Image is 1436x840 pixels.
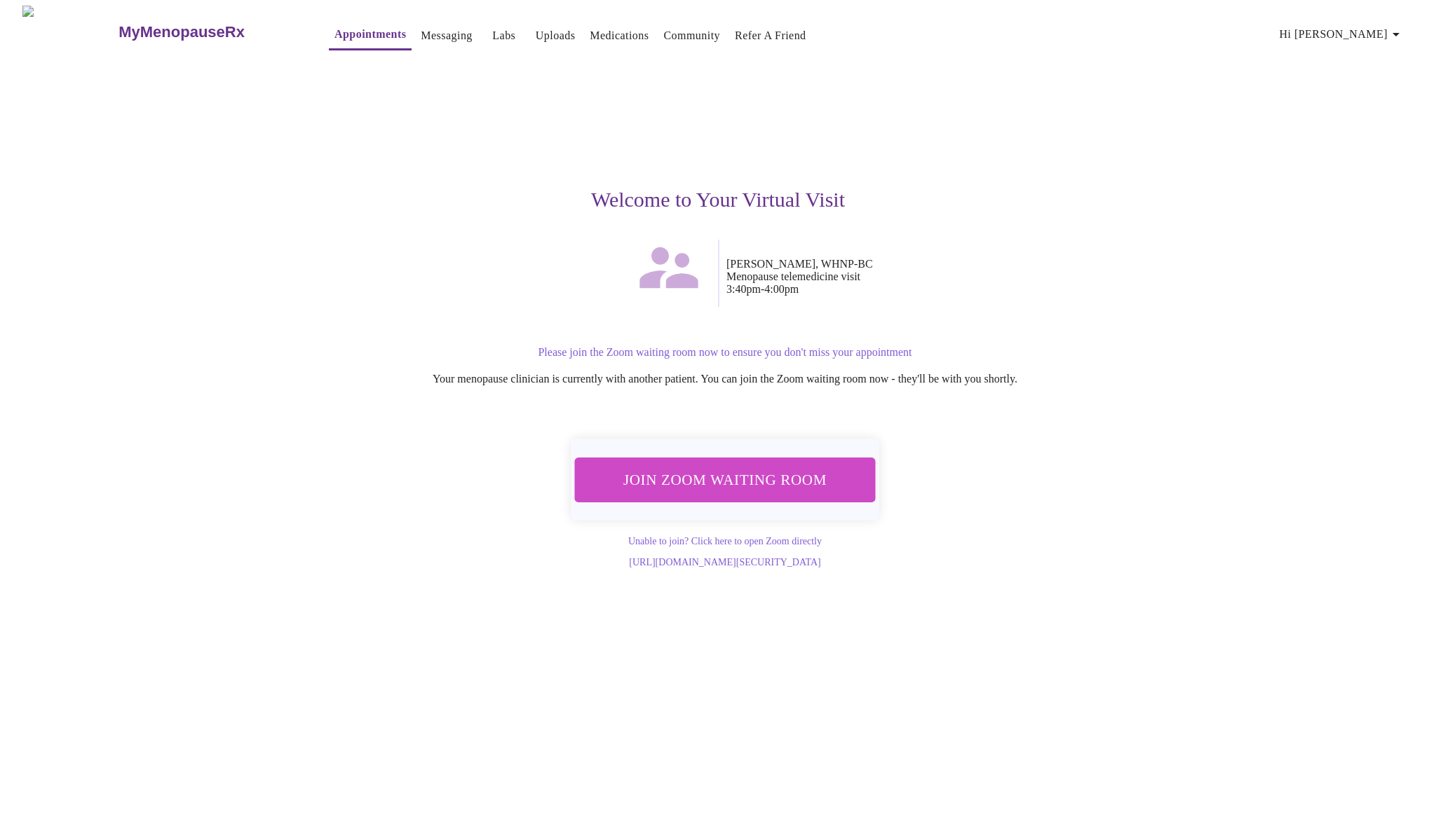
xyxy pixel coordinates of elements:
span: Hi [PERSON_NAME] [1280,25,1404,44]
a: MyMenopauseRx [117,8,301,57]
button: Hi [PERSON_NAME] [1274,20,1410,48]
p: Please join the Zoom waiting room now to ensure you don't miss your appointment [300,346,1150,359]
button: Uploads [530,22,581,50]
a: Unable to join? Click here to open Zoom directly [628,536,822,546]
a: Labs [492,26,515,46]
a: Refer a Friend [735,26,806,46]
a: Medications [590,26,649,46]
span: Join Zoom Waiting Room [593,467,857,493]
button: Appointments [329,20,412,50]
p: [PERSON_NAME], WHNP-BC Menopause telemedicine visit 3:40pm - 4:00pm [726,258,1150,296]
button: Refer a Friend [729,22,812,50]
a: Appointments [334,25,406,44]
h3: MyMenopauseRx [118,23,245,41]
button: Messaging [415,22,477,50]
button: Community [658,22,726,50]
img: MyMenopauseRx Logo [22,6,117,58]
p: Your menopause clinician is currently with another patient. You can join the Zoom waiting room no... [300,373,1150,385]
a: Messaging [421,26,472,46]
button: Labs [482,22,527,50]
button: Join Zoom Waiting Room [575,457,876,502]
button: Medications [584,22,654,50]
h3: Welcome to Your Virtual Visit [286,188,1150,212]
a: Community [663,26,720,46]
a: Uploads [536,26,576,46]
a: [URL][DOMAIN_NAME][SECURITY_DATA] [629,557,820,567]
